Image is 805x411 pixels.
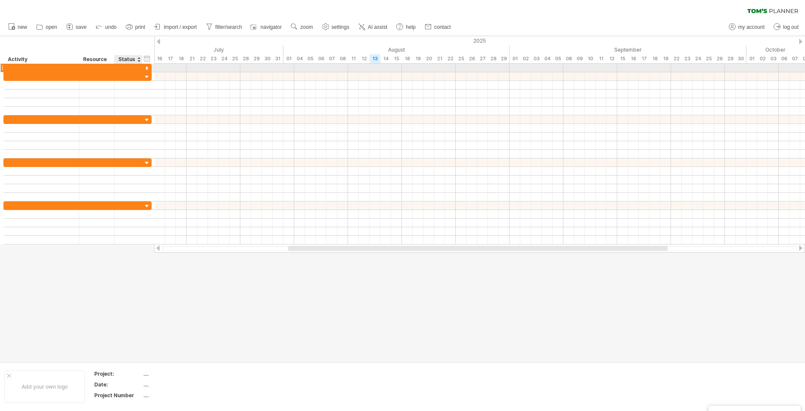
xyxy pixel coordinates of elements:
div: Friday, 12 September 2025 [606,54,617,63]
div: Monday, 11 August 2025 [348,54,359,63]
div: Wednesday, 24 September 2025 [693,54,703,63]
div: Thursday, 24 July 2025 [219,54,230,63]
span: print [135,24,145,30]
div: Wednesday, 30 July 2025 [262,54,273,63]
div: Tuesday, 9 September 2025 [574,54,585,63]
div: Wednesday, 3 September 2025 [531,54,542,63]
div: Monday, 25 August 2025 [456,54,466,63]
div: Friday, 18 July 2025 [176,54,186,63]
span: my account [738,24,765,30]
div: Monday, 22 September 2025 [671,54,682,63]
div: Monday, 21 July 2025 [186,54,197,63]
div: Monday, 29 September 2025 [725,54,736,63]
div: Friday, 22 August 2025 [445,54,456,63]
a: undo [93,22,119,33]
div: Friday, 5 September 2025 [553,54,563,63]
div: Activity [8,55,74,64]
span: log out [783,24,799,30]
a: AI assist [356,22,390,33]
div: Project Number [94,392,142,399]
div: Friday, 29 August 2025 [499,54,510,63]
span: zoom [300,24,313,30]
div: Monday, 28 July 2025 [240,54,251,63]
a: zoom [289,22,315,33]
span: AI assist [368,24,387,30]
div: Tuesday, 12 August 2025 [359,54,370,63]
div: Wednesday, 13 August 2025 [370,54,380,63]
a: my account [727,22,767,33]
div: .... [143,381,216,388]
span: settings [332,24,349,30]
span: undo [105,24,117,30]
div: Tuesday, 29 July 2025 [251,54,262,63]
div: Tuesday, 22 July 2025 [197,54,208,63]
div: .... [143,370,216,377]
div: Date: [94,381,142,388]
span: help [406,24,416,30]
div: Wednesday, 20 August 2025 [423,54,434,63]
div: Thursday, 14 August 2025 [380,54,391,63]
div: July 2025 [36,45,283,54]
a: save [64,22,89,33]
div: Thursday, 31 July 2025 [273,54,283,63]
span: new [18,24,27,30]
div: Friday, 26 September 2025 [714,54,725,63]
a: filter/search [204,22,245,33]
div: Wednesday, 6 August 2025 [316,54,326,63]
div: Wednesday, 27 August 2025 [477,54,488,63]
div: Friday, 15 August 2025 [391,54,402,63]
div: Monday, 4 August 2025 [294,54,305,63]
div: Monday, 15 September 2025 [617,54,628,63]
div: Thursday, 4 September 2025 [542,54,553,63]
div: Wednesday, 17 September 2025 [639,54,650,63]
div: August 2025 [283,45,510,54]
a: new [6,22,30,33]
a: import / export [152,22,199,33]
div: Monday, 8 September 2025 [563,54,574,63]
div: Friday, 3 October 2025 [768,54,779,63]
div: Thursday, 7 August 2025 [326,54,337,63]
span: filter/search [215,24,242,30]
div: Tuesday, 16 September 2025 [628,54,639,63]
div: Tuesday, 30 September 2025 [736,54,746,63]
div: Thursday, 18 September 2025 [650,54,660,63]
div: Tuesday, 7 October 2025 [789,54,800,63]
div: Monday, 18 August 2025 [402,54,413,63]
div: Thursday, 2 October 2025 [757,54,768,63]
div: Add your own logo [4,371,85,403]
div: Monday, 6 October 2025 [779,54,789,63]
div: Friday, 8 August 2025 [337,54,348,63]
a: log out [771,22,801,33]
div: Project: [94,370,142,377]
div: Tuesday, 23 September 2025 [682,54,693,63]
span: contact [434,24,451,30]
div: Wednesday, 16 July 2025 [154,54,165,63]
a: contact [423,22,454,33]
div: September 2025 [510,45,746,54]
div: Friday, 19 September 2025 [660,54,671,63]
div: Friday, 1 August 2025 [283,54,294,63]
div: Wednesday, 23 July 2025 [208,54,219,63]
div: Monday, 1 September 2025 [510,54,520,63]
div: .... [143,392,216,399]
div: Tuesday, 26 August 2025 [466,54,477,63]
div: Status [118,55,137,64]
a: settings [320,22,352,33]
div: Wednesday, 1 October 2025 [746,54,757,63]
div: Tuesday, 2 September 2025 [520,54,531,63]
a: print [124,22,148,33]
div: Wednesday, 10 September 2025 [585,54,596,63]
div: Thursday, 28 August 2025 [488,54,499,63]
span: import / export [164,24,197,30]
div: Friday, 25 July 2025 [230,54,240,63]
span: navigator [261,24,282,30]
span: save [76,24,87,30]
span: open [46,24,57,30]
div: Resource [83,55,109,64]
div: Thursday, 21 August 2025 [434,54,445,63]
a: help [394,22,418,33]
div: Thursday, 11 September 2025 [596,54,606,63]
div: Thursday, 17 July 2025 [165,54,176,63]
div: Tuesday, 19 August 2025 [413,54,423,63]
a: open [34,22,60,33]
